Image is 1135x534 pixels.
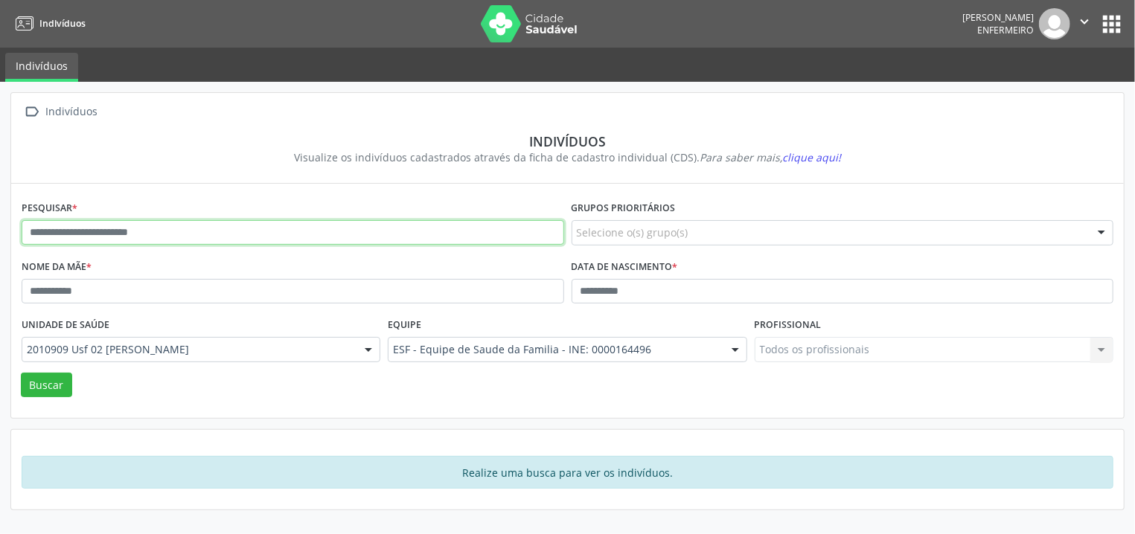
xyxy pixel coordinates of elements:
[5,53,78,82] a: Indivíduos
[977,24,1034,36] span: Enfermeiro
[1099,11,1125,37] button: apps
[962,11,1034,24] div: [PERSON_NAME]
[1070,8,1099,39] button: 
[39,17,86,30] span: Indivíduos
[577,225,688,240] span: Selecione o(s) grupo(s)
[22,101,43,123] i: 
[21,373,72,398] button: Buscar
[393,342,716,357] span: ESF - Equipe de Saude da Familia - INE: 0000164496
[755,314,822,337] label: Profissional
[43,101,100,123] div: Indivíduos
[700,150,841,164] i: Para saber mais,
[22,256,92,279] label: Nome da mãe
[572,197,676,220] label: Grupos prioritários
[1076,13,1093,30] i: 
[572,256,678,279] label: Data de nascimento
[22,101,100,123] a:  Indivíduos
[27,342,350,357] span: 2010909 Usf 02 [PERSON_NAME]
[22,456,1113,489] div: Realize uma busca para ver os indivíduos.
[22,314,109,337] label: Unidade de saúde
[388,314,421,337] label: Equipe
[10,11,86,36] a: Indivíduos
[32,149,1103,165] div: Visualize os indivíduos cadastrados através da ficha de cadastro individual (CDS).
[32,133,1103,149] div: Indivíduos
[782,150,841,164] span: clique aqui!
[1039,8,1070,39] img: img
[22,197,77,220] label: Pesquisar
